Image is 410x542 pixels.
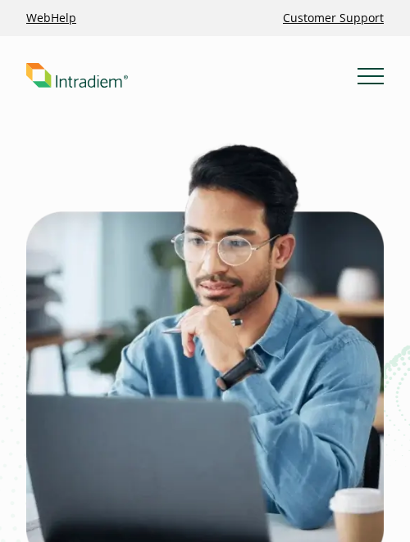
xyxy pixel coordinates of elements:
a: Link opens in a new window [20,3,83,33]
a: Link to homepage of Intradiem [26,63,358,88]
button: Mobile Navigation Button [358,62,384,88]
img: Intradiem [26,63,128,88]
a: Customer Support [276,3,390,33]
